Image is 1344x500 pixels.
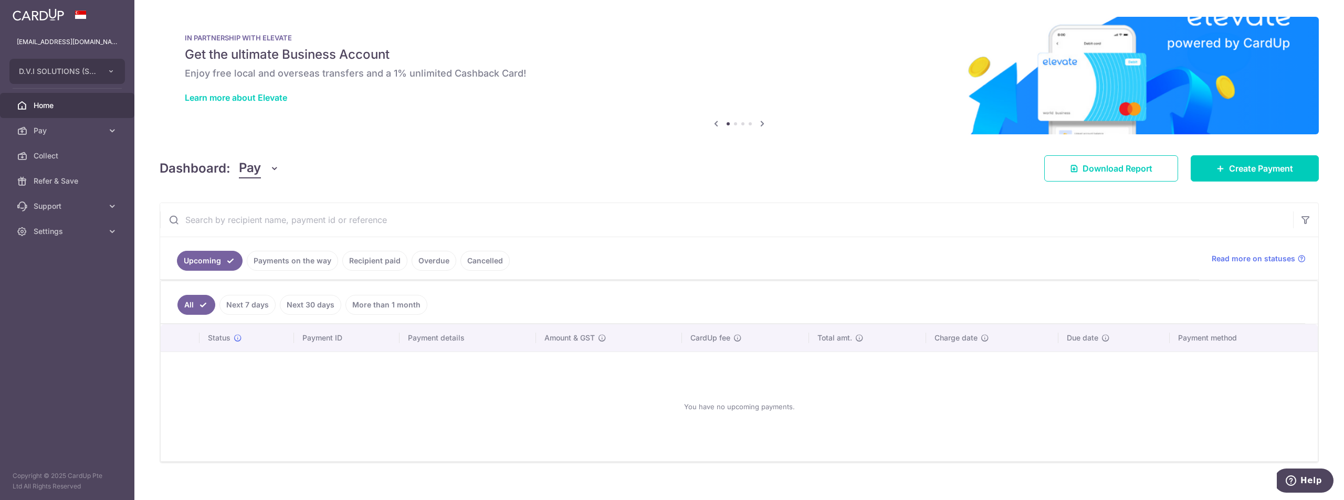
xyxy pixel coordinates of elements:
[177,295,215,315] a: All
[412,251,456,271] a: Overdue
[294,324,400,352] th: Payment ID
[13,8,64,21] img: CardUp
[185,92,287,103] a: Learn more about Elevate
[1277,469,1333,495] iframe: Opens a widget where you can find more information
[160,159,230,178] h4: Dashboard:
[1170,324,1318,352] th: Payment method
[17,37,118,47] p: [EMAIL_ADDRESS][DOMAIN_NAME]
[185,67,1294,80] h6: Enjoy free local and overseas transfers and a 1% unlimited Cashback Card!
[34,125,103,136] span: Pay
[342,251,407,271] a: Recipient paid
[1212,253,1295,264] span: Read more on statuses
[185,46,1294,63] h5: Get the ultimate Business Account
[239,158,279,178] button: Pay
[1067,333,1098,343] span: Due date
[185,34,1294,42] p: IN PARTNERSHIP WITH ELEVATE
[239,158,261,178] span: Pay
[817,333,852,343] span: Total amt.
[544,333,595,343] span: Amount & GST
[400,324,536,352] th: Payment details
[177,251,243,271] a: Upcoming
[1212,253,1306,264] a: Read more on statuses
[1229,162,1293,175] span: Create Payment
[173,360,1305,453] div: You have no upcoming payments.
[1044,155,1178,182] a: Download Report
[345,295,427,315] a: More than 1 month
[1083,162,1152,175] span: Download Report
[34,151,103,161] span: Collect
[460,251,510,271] a: Cancelled
[280,295,341,315] a: Next 30 days
[1191,155,1319,182] a: Create Payment
[219,295,276,315] a: Next 7 days
[247,251,338,271] a: Payments on the way
[160,17,1319,134] img: Renovation banner
[34,100,103,111] span: Home
[690,333,730,343] span: CardUp fee
[208,333,230,343] span: Status
[934,333,978,343] span: Charge date
[9,59,125,84] button: D.V.I SOLUTIONS (S) PTE. LTD.
[34,201,103,211] span: Support
[34,176,103,186] span: Refer & Save
[34,226,103,237] span: Settings
[19,66,97,77] span: D.V.I SOLUTIONS (S) PTE. LTD.
[160,203,1293,237] input: Search by recipient name, payment id or reference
